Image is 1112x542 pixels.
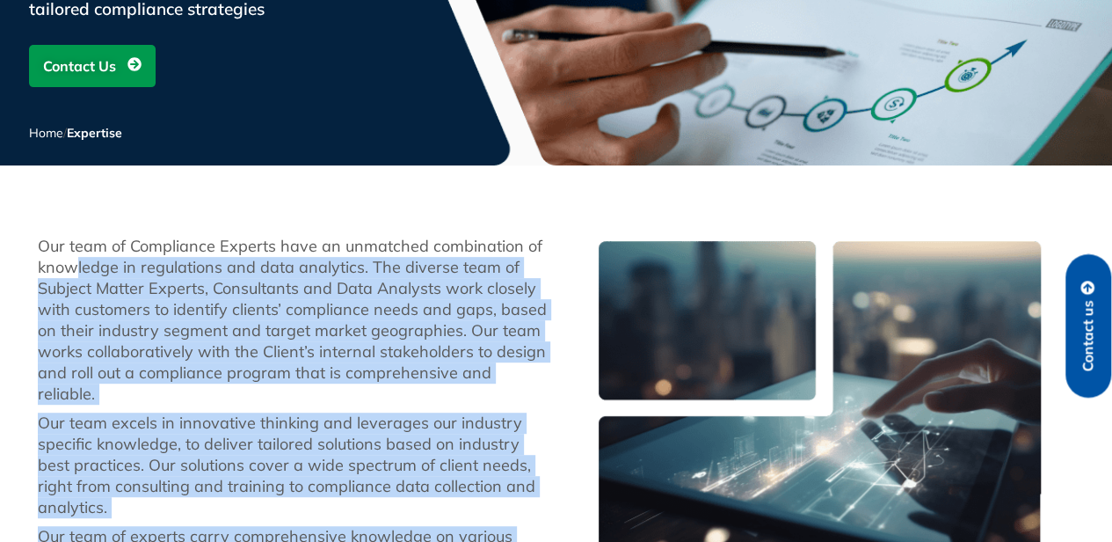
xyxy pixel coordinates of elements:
[43,49,116,83] span: Contact Us
[38,413,548,518] p: Our team excels in innovative thinking and leverages our industry specific knowledge, to deliver ...
[29,125,63,141] a: Home
[29,45,156,87] a: Contact Us
[67,125,122,141] span: Expertise
[1080,300,1096,371] span: Contact us
[29,125,122,141] span: /
[38,236,548,405] p: Our team of Compliance Experts have an unmatched combination of knowledge in regulations and data...
[1065,254,1111,398] a: Contact us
